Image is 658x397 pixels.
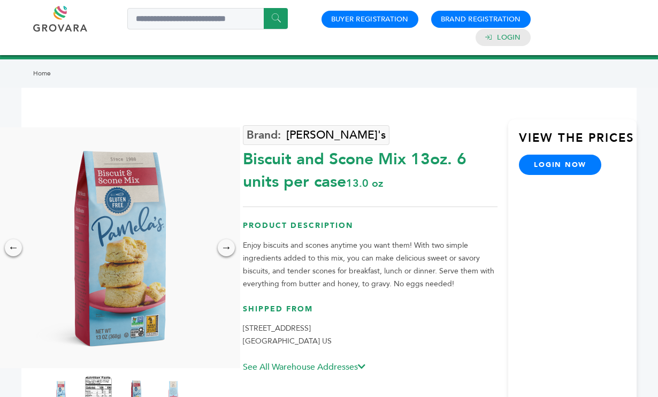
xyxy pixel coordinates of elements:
p: [STREET_ADDRESS] [GEOGRAPHIC_DATA] US [243,322,498,348]
a: [PERSON_NAME]'s [243,125,389,145]
span: 13.0 oz [346,176,383,190]
div: → [218,239,235,256]
a: Buyer Registration [331,14,409,24]
h3: Shipped From [243,304,498,323]
h3: View the Prices [519,130,637,155]
a: login now [519,155,601,175]
div: Biscuit and Scone Mix 13oz. 6 units per case [243,143,498,193]
a: Login [497,33,521,42]
a: See All Warehouse Addresses [243,361,365,373]
h3: Product Description [243,220,498,239]
div: ← [5,239,22,256]
a: Home [33,69,51,78]
a: Brand Registration [441,14,521,24]
p: Enjoy biscuits and scones anytime you want them! With two simple ingredients added to this mix, y... [243,239,498,291]
input: Search a product or brand... [127,8,288,29]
